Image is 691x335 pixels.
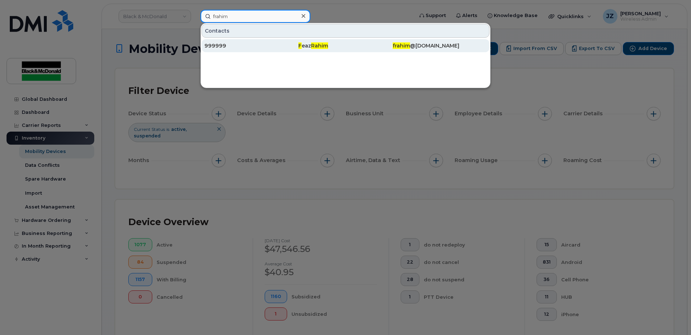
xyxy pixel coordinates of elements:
[393,42,487,49] div: @[DOMAIN_NAME]
[311,42,328,49] span: Rahim
[204,42,298,49] div: 999999
[393,42,410,49] span: frahim
[202,24,489,38] div: Contacts
[298,42,392,49] div: eaz
[298,42,302,49] span: F
[202,39,489,52] a: 999999FeazRahimfrahim@[DOMAIN_NAME]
